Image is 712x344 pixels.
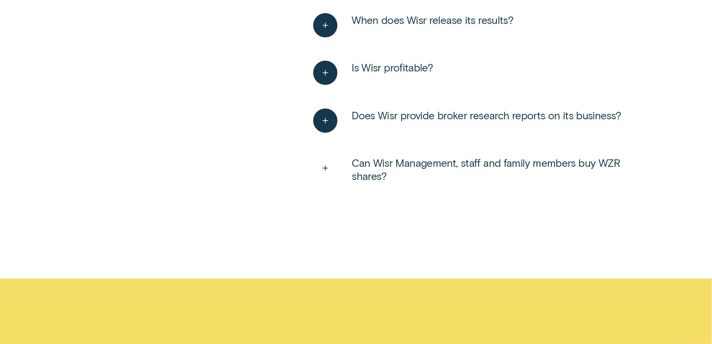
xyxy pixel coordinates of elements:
button: See more [313,13,513,37]
button: See more [313,108,621,133]
span: Can Wisr Management, staff and family members buy WZR shares? [352,156,632,182]
span: Is Wisr profitable? [352,61,433,74]
span: When does Wisr release its results? [352,13,513,26]
span: Does Wisr provide broker research reports on its business? [352,108,621,122]
button: See more [313,156,632,182]
button: See more [313,61,433,85]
